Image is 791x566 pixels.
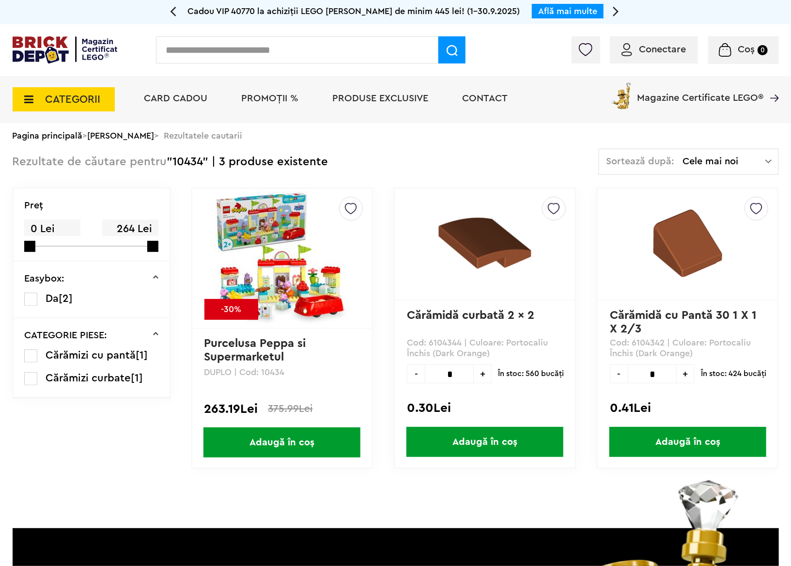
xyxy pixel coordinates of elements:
[474,364,492,383] span: +
[144,94,208,103] a: Card Cadou
[407,310,534,321] a: Cărămidă curbată 2 x 2
[610,337,765,359] p: Cod: 6104342 | Culoare: Portocaliu Închis (Dark Orange)
[13,156,167,168] span: Rezultate de căutare pentru
[46,94,101,105] span: CATEGORII
[214,190,350,326] img: Purcelusa Peppa si Supermarketul
[204,368,360,377] p: DUPLO | Cod: 10434
[407,337,562,359] p: Cod: 6104344 | Culoare: Portocaliu Închis (Dark Orange)
[24,220,80,238] span: 0 Lei
[102,220,158,238] span: 264 Lei
[192,427,372,457] a: Adaugă în coș
[204,299,258,320] div: -30%
[738,45,755,54] span: Coș
[268,404,313,414] span: 375.99Lei
[764,80,779,90] a: Magazine Certificate LEGO®
[242,94,299,103] a: PROMOȚII %
[24,330,107,340] p: CATEGORIE PIESE:
[407,364,425,383] span: -
[683,157,765,166] span: Cele mai noi
[637,80,764,103] span: Magazine Certificate LEGO®
[606,157,675,166] span: Sortează după:
[24,201,43,210] p: Preţ
[203,427,360,457] span: Adaugă în coș
[498,364,564,383] span: În stoc: 560 bucăţi
[641,197,734,290] img: Cărămidă cu Pantă 30 1 X 1 X 2/3
[46,293,59,304] span: Da
[131,373,143,383] span: [1]
[407,402,562,414] div: 0.30Lei
[136,350,148,361] span: [1]
[609,427,766,457] span: Adaugă în coș
[538,7,597,16] a: Află mai multe
[46,373,131,383] span: Cărămizi curbate
[187,7,520,16] span: Cadou VIP 40770 la achiziții LEGO [PERSON_NAME] de minim 445 lei! (1-30.9.2025)
[610,310,760,335] a: Cărămidă cu Pantă 30 1 X 1 X 2/3
[701,364,766,383] span: În stoc: 424 bucăţi
[24,274,64,283] p: Easybox:
[46,350,136,361] span: Cărămizi cu pantă
[610,364,628,383] span: -
[204,403,258,415] span: 263.19Lei
[598,427,777,457] a: Adaugă în coș
[13,148,328,176] div: "10434" | 3 produse existente
[610,402,765,414] div: 0.41Lei
[13,123,779,148] div: > > Rezultatele cautarii
[406,427,563,457] span: Adaugă în coș
[395,427,574,457] a: Adaugă în coș
[333,94,429,103] a: Produse exclusive
[13,131,83,140] a: Pagina principală
[438,197,531,290] img: Cărămidă curbată 2 x 2
[639,45,686,54] span: Conectare
[59,293,73,304] span: [2]
[204,338,310,363] a: Purcelusa Peppa si Supermarketul
[463,94,508,103] a: Contact
[758,45,768,55] small: 0
[621,45,686,54] a: Conectare
[88,131,155,140] a: [PERSON_NAME]
[677,364,695,383] span: +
